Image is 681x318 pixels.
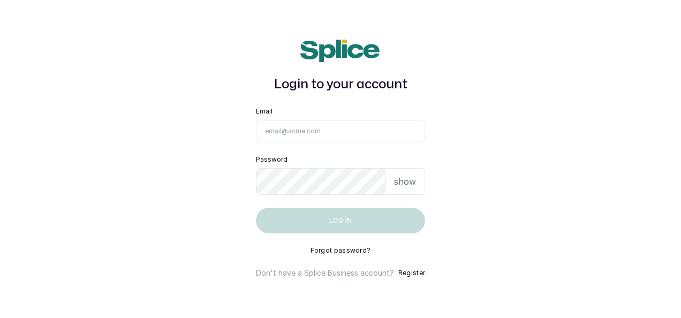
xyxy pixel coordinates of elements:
[394,175,416,188] p: show
[256,155,287,164] label: Password
[256,268,394,278] p: Don't have a Splice Business account?
[256,120,425,142] input: email@acme.com
[256,107,273,116] label: Email
[256,75,425,94] h1: Login to your account
[311,246,371,255] button: Forgot password?
[256,208,425,233] button: Log in
[398,268,425,278] button: Register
